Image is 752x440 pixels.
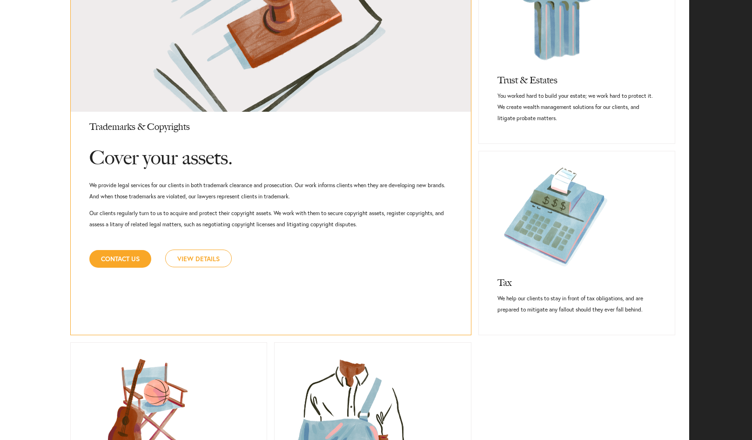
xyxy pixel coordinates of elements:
h4: Cover your assets. [89,137,452,174]
h3: Tax [497,268,656,293]
h3: Trust & Estates [497,65,656,90]
p: Our clients regularly turn to us to acquire and protect their copyright assets. We work with them... [89,208,452,230]
a: Contact Us [89,250,151,268]
p: We help our clients to stay in front of tax obligations, and are prepared to mitigate any fallout... [497,293,656,315]
a: TaxWe help our clients to stay in front of tax obligations, and are prepared to mitigate any fall... [479,268,675,335]
a: View Details [165,250,232,267]
a: Trust & EstatesYou worked hard to build your estate; we work hard to protect it. We create wealth... [479,65,675,143]
p: You worked hard to build your estate; we work hard to protect it. We create wealth management sol... [497,90,656,124]
h3: Trademarks & Copyrights [89,112,452,137]
p: We provide legal services for our clients in both trademark clearance and prosecution. Our work i... [89,180,452,202]
a: Trademarks & CopyrightsCover your assets.We provide legal services for our clients in both tradem... [71,112,471,250]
